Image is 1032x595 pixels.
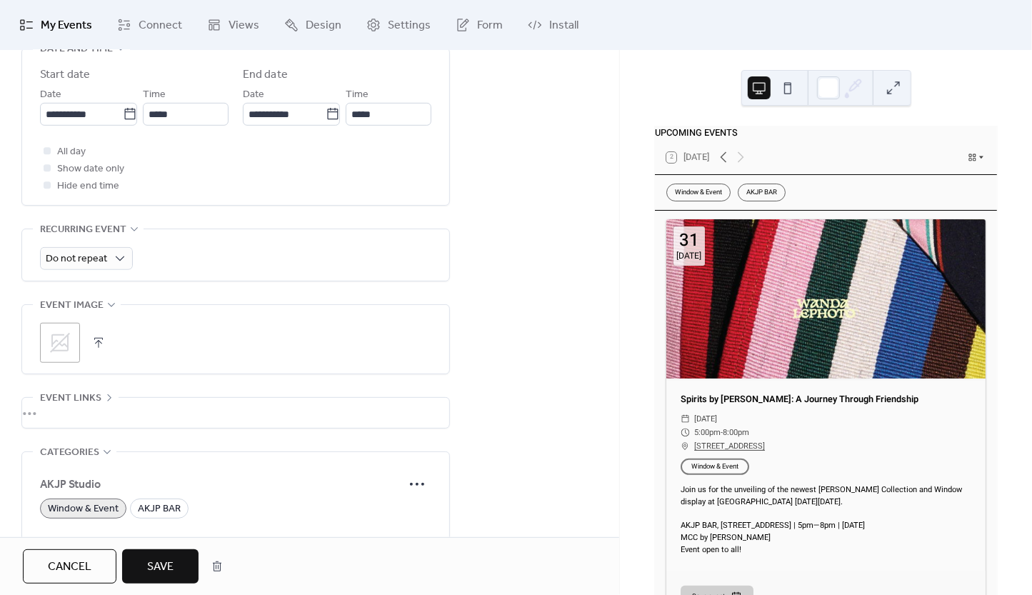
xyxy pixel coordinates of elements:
span: Recurring event [40,221,126,239]
div: Join us for the unveiling of the newest [PERSON_NAME] Collection and Window display at [GEOGRAPHI... [666,484,986,556]
span: Hide end time [57,178,119,195]
div: ​ [681,412,690,426]
span: - [721,426,723,439]
span: Time [346,86,369,104]
span: Design [306,17,341,34]
span: Show date only [57,161,124,178]
span: Do not repeat [46,249,107,269]
div: ••• [22,398,449,428]
span: Date [40,86,61,104]
span: Views [229,17,259,34]
div: Start date [40,66,90,84]
span: Cancel [48,559,91,576]
span: Date and time [40,41,113,58]
div: ; [40,323,80,363]
span: Window & Event [48,501,119,518]
span: Date [243,86,264,104]
div: UPCOMING EVENTS [655,126,997,140]
div: Spirits by [PERSON_NAME]: A Journey Through Friendship [666,393,986,406]
a: [STREET_ADDRESS] [694,439,765,453]
div: AKJP BAR [738,184,786,201]
span: My Events [41,17,92,34]
span: All day [57,144,86,161]
a: Form [445,6,514,44]
span: Connect [139,17,182,34]
span: Install [549,17,578,34]
span: 5:00pm [694,426,721,439]
a: Design [274,6,352,44]
div: ​ [681,426,690,439]
div: 31 [679,232,699,249]
a: Settings [356,6,441,44]
span: Event links [40,390,101,407]
span: Settings [388,17,431,34]
span: Form [477,17,503,34]
a: Connect [106,6,193,44]
span: Time [143,86,166,104]
div: Window & Event [666,184,731,201]
div: ​ [681,439,690,453]
div: [DATE] [677,251,702,260]
span: Categories [40,444,99,461]
a: My Events [9,6,103,44]
span: 8:00pm [723,426,749,439]
span: Save [147,559,174,576]
div: End date [243,66,288,84]
a: Views [196,6,270,44]
span: [DATE] [694,412,717,426]
a: Install [517,6,589,44]
span: Event image [40,297,104,314]
button: Cancel [23,549,116,584]
button: Save [122,549,199,584]
span: AKJP Studio [40,476,403,494]
span: AKJP BAR [138,501,181,518]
